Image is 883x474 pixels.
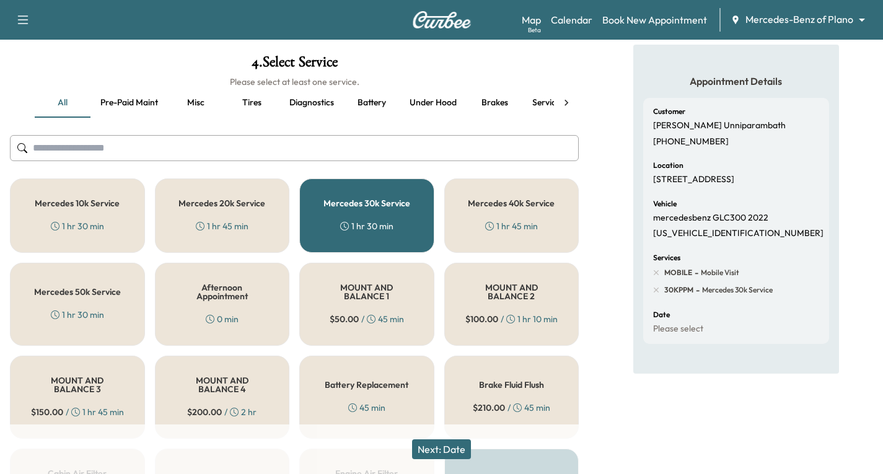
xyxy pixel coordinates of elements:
div: 1 hr 30 min [51,309,104,321]
button: Brakes [467,88,522,118]
h6: Location [653,162,683,169]
img: Curbee Logo [412,11,472,29]
span: Mercedes 30k Service [700,285,773,295]
h5: Mercedes 20k Service [178,199,265,208]
p: [STREET_ADDRESS] [653,174,734,185]
a: MapBeta [522,12,541,27]
h6: Please select at least one service. [10,76,579,88]
a: Calendar [551,12,592,27]
h6: Services [653,254,680,261]
h6: Customer [653,108,685,115]
p: [PHONE_NUMBER] [653,136,729,147]
h5: MOUNT AND BALANCE 3 [30,376,125,393]
h5: Mercedes 50k Service [34,287,121,296]
span: $ 50.00 [330,313,359,325]
div: 1 hr 30 min [340,220,393,232]
h6: Date [653,311,670,318]
div: / 45 min [330,313,404,325]
div: basic tabs example [35,88,554,118]
button: Diagnostics [279,88,344,118]
span: Mercedes-Benz of Plano [745,12,853,27]
div: / 45 min [473,402,550,414]
div: / 1 hr 45 min [31,406,124,418]
div: 45 min [348,402,385,414]
div: 1 hr 45 min [196,220,248,232]
h5: Appointment Details [643,74,829,88]
h5: Mercedes 40k Service [468,199,555,208]
p: [PERSON_NAME] Unniparambath [653,120,786,131]
h5: Mercedes 30k Service [323,199,410,208]
button: all [35,88,90,118]
span: $ 200.00 [187,406,222,418]
button: Pre-paid maint [90,88,168,118]
button: Service 10k-50k [522,88,603,118]
div: / 1 hr 10 min [465,313,558,325]
h5: MOUNT AND BALANCE 2 [465,283,559,301]
h5: Afternoon Appointment [175,283,270,301]
p: [US_VEHICLE_IDENTIFICATION_NUMBER] [653,228,824,239]
h5: MOUNT AND BALANCE 4 [175,376,270,393]
h5: Brake Fluid Flush [479,380,544,389]
div: / 2 hr [187,406,257,418]
h5: Battery Replacement [325,380,408,389]
span: - [692,266,698,279]
div: 1 hr 30 min [51,220,104,232]
button: Tires [224,88,279,118]
span: $ 150.00 [31,406,63,418]
span: $ 210.00 [473,402,505,414]
span: Mobile Visit [698,268,739,278]
h1: 4 . Select Service [10,55,579,76]
span: 30KPPM [664,285,693,295]
button: Next: Date [412,439,471,459]
div: 0 min [206,313,239,325]
p: mercedesbenz GLC300 2022 [653,213,768,224]
h6: Vehicle [653,200,677,208]
div: Beta [528,25,541,35]
h5: Mercedes 10k Service [35,199,120,208]
button: Battery [344,88,400,118]
span: $ 100.00 [465,313,498,325]
span: - [693,284,700,296]
div: 1 hr 45 min [485,220,538,232]
button: Under hood [400,88,467,118]
span: MOBILE [664,268,692,278]
button: Misc [168,88,224,118]
a: Book New Appointment [602,12,707,27]
h5: MOUNT AND BALANCE 1 [320,283,414,301]
p: Please select [653,323,703,335]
